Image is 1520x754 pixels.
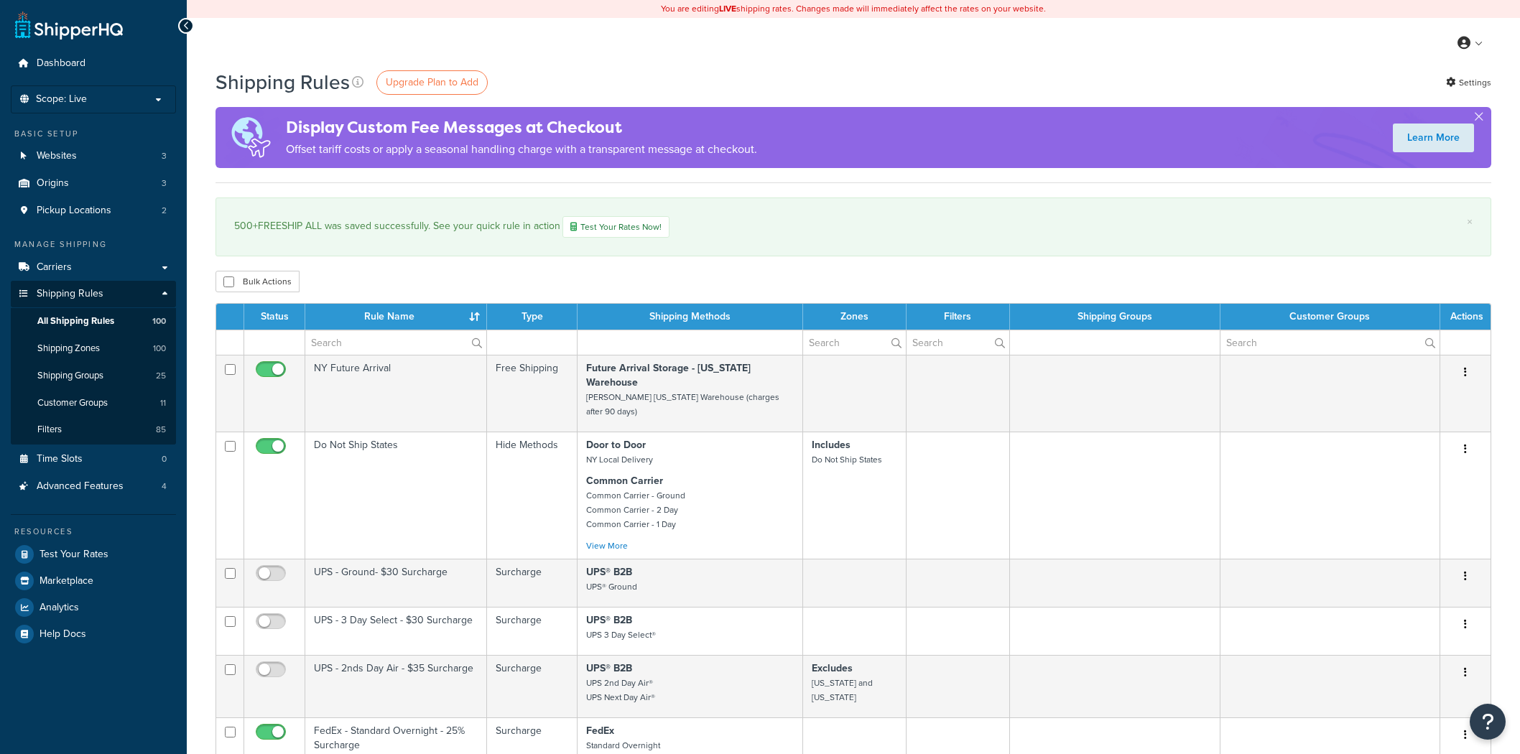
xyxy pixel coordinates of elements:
[305,304,487,330] th: Rule Name : activate to sort column ascending
[11,595,176,620] a: Analytics
[586,613,632,628] strong: UPS® B2B
[586,473,663,488] strong: Common Carrier
[1470,704,1506,740] button: Open Resource Center
[305,607,487,655] td: UPS - 3 Day Select - $30 Surcharge
[719,2,736,15] b: LIVE
[907,304,1010,330] th: Filters
[1010,304,1220,330] th: Shipping Groups
[162,453,167,465] span: 0
[11,308,176,335] a: All Shipping Rules 100
[286,139,757,159] p: Offset tariff costs or apply a seasonal handling charge with a transparent message at checkout.
[216,271,300,292] button: Bulk Actions
[37,453,83,465] span: Time Slots
[487,432,578,559] td: Hide Methods
[37,205,111,217] span: Pickup Locations
[11,416,176,443] a: Filters 85
[11,390,176,416] a: Customer Groups 11
[586,661,632,676] strong: UPS® B2B
[11,335,176,362] li: Shipping Zones
[487,607,578,655] td: Surcharge
[11,541,176,567] a: Test Your Rates
[562,216,669,238] a: Test Your Rates Now!
[156,424,166,436] span: 85
[586,676,655,704] small: UPS 2nd Day Air® UPS Next Day Air®
[11,197,176,224] a: Pickup Locations 2
[386,75,478,90] span: Upgrade Plan to Add
[11,254,176,281] a: Carriers
[37,424,62,436] span: Filters
[487,559,578,607] td: Surcharge
[586,580,637,593] small: UPS® Ground
[11,446,176,473] li: Time Slots
[152,315,166,327] span: 100
[11,335,176,362] a: Shipping Zones 100
[586,739,660,752] small: Standard Overnight
[11,568,176,594] a: Marketplace
[586,437,646,452] strong: Door to Door
[305,432,487,559] td: Do Not Ship States
[37,315,114,327] span: All Shipping Rules
[15,11,123,39] a: ShipperHQ Home
[376,70,488,95] a: Upgrade Plan to Add
[1220,304,1440,330] th: Customer Groups
[37,343,100,355] span: Shipping Zones
[11,390,176,416] li: Customer Groups
[11,197,176,224] li: Pickup Locations
[586,489,685,531] small: Common Carrier - Ground Common Carrier - 2 Day Common Carrier - 1 Day
[578,304,803,330] th: Shipping Methods
[812,676,873,704] small: [US_STATE] and [US_STATE]
[234,216,1473,238] div: 500+FREESHIP ALL was saved successfully. See your quick rule in action
[37,150,77,162] span: Websites
[812,437,851,452] strong: Includes
[244,304,305,330] th: Status
[1446,73,1491,93] a: Settings
[153,343,166,355] span: 100
[803,304,907,330] th: Zones
[586,628,656,641] small: UPS 3 Day Select®
[40,602,79,614] span: Analytics
[37,370,103,382] span: Shipping Groups
[162,480,167,493] span: 4
[1220,330,1440,355] input: Search
[11,170,176,197] li: Origins
[11,473,176,500] a: Advanced Features 4
[1467,216,1473,228] a: ×
[487,355,578,432] td: Free Shipping
[37,57,85,70] span: Dashboard
[286,116,757,139] h4: Display Custom Fee Messages at Checkout
[11,621,176,647] a: Help Docs
[162,150,167,162] span: 3
[162,177,167,190] span: 3
[11,143,176,169] a: Websites 3
[586,539,628,552] a: View More
[11,473,176,500] li: Advanced Features
[305,655,487,717] td: UPS - 2nds Day Air - $35 Surcharge
[11,281,176,307] a: Shipping Rules
[305,330,486,355] input: Search
[487,304,578,330] th: Type
[11,363,176,389] li: Shipping Groups
[11,281,176,445] li: Shipping Rules
[37,177,69,190] span: Origins
[812,661,853,676] strong: Excludes
[586,360,751,390] strong: Future Arrival Storage - [US_STATE] Warehouse
[1440,304,1491,330] th: Actions
[40,628,86,641] span: Help Docs
[11,526,176,538] div: Resources
[586,391,779,418] small: [PERSON_NAME] [US_STATE] Warehouse (charges after 90 days)
[586,453,653,466] small: NY Local Delivery
[37,261,72,274] span: Carriers
[40,549,108,561] span: Test Your Rates
[11,50,176,77] a: Dashboard
[40,575,93,587] span: Marketplace
[305,559,487,607] td: UPS - Ground- $30 Surcharge
[37,397,108,409] span: Customer Groups
[305,355,487,432] td: NY Future Arrival
[1393,124,1474,152] a: Learn More
[487,655,578,717] td: Surcharge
